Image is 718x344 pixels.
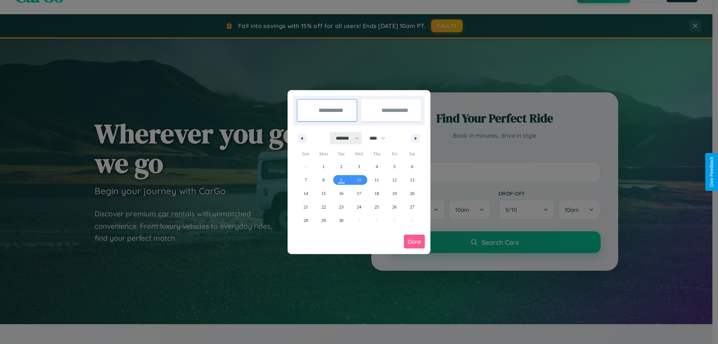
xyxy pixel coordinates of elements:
[357,173,361,187] span: 10
[392,187,397,200] span: 19
[350,148,368,160] span: Wed
[709,157,714,187] div: Give Feedback
[340,160,343,173] span: 2
[332,200,350,214] button: 23
[322,173,325,187] span: 8
[386,160,403,173] button: 5
[340,173,343,187] span: 9
[404,148,421,160] span: Sat
[411,160,413,173] span: 6
[386,148,403,160] span: Fri
[404,235,425,249] button: Done
[368,200,386,214] button: 25
[297,200,314,214] button: 21
[386,187,403,200] button: 19
[392,200,397,214] span: 26
[374,187,379,200] span: 18
[410,187,414,200] span: 20
[375,173,379,187] span: 11
[314,173,332,187] button: 8
[297,214,314,227] button: 28
[358,160,360,173] span: 3
[404,200,421,214] button: 27
[297,173,314,187] button: 7
[368,173,386,187] button: 11
[314,187,332,200] button: 15
[410,173,414,187] span: 13
[332,187,350,200] button: 16
[350,187,368,200] button: 17
[332,173,350,187] button: 9
[314,214,332,227] button: 29
[350,173,368,187] button: 10
[368,187,386,200] button: 18
[297,187,314,200] button: 14
[368,148,386,160] span: Thu
[332,148,350,160] span: Tue
[404,160,421,173] button: 6
[339,187,344,200] span: 16
[339,214,344,227] span: 30
[375,160,378,173] span: 4
[350,160,368,173] button: 3
[332,160,350,173] button: 2
[339,200,344,214] span: 23
[332,214,350,227] button: 30
[321,200,326,214] span: 22
[368,160,386,173] button: 4
[374,200,379,214] span: 25
[410,200,414,214] span: 27
[392,173,397,187] span: 12
[386,173,403,187] button: 12
[314,148,332,160] span: Mon
[357,187,361,200] span: 17
[404,173,421,187] button: 13
[350,200,368,214] button: 24
[386,200,403,214] button: 26
[304,200,308,214] span: 21
[321,187,326,200] span: 15
[322,160,325,173] span: 1
[304,187,308,200] span: 14
[297,148,314,160] span: Sun
[314,160,332,173] button: 1
[321,214,326,227] span: 29
[357,200,361,214] span: 24
[393,160,396,173] span: 5
[304,214,308,227] span: 28
[314,200,332,214] button: 22
[305,173,307,187] span: 7
[404,187,421,200] button: 20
